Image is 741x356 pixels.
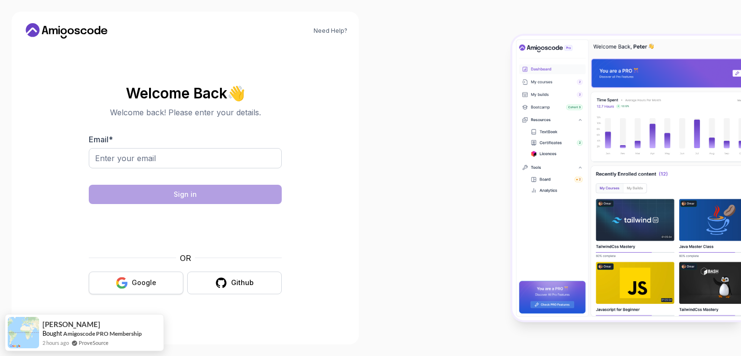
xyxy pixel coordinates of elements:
[89,85,282,101] h2: Welcome Back
[42,320,100,329] span: [PERSON_NAME]
[132,278,156,288] div: Google
[227,85,245,100] span: 👋
[180,252,191,264] p: OR
[174,190,197,199] div: Sign in
[79,339,109,347] a: ProveSource
[89,272,183,294] button: Google
[187,272,282,294] button: Github
[112,210,258,246] iframe: Widget que contiene una casilla de verificación para el desafío de seguridad de hCaptcha
[23,23,110,39] a: Home link
[89,107,282,118] p: Welcome back! Please enter your details.
[89,148,282,168] input: Enter your email
[89,185,282,204] button: Sign in
[42,329,62,337] span: Bought
[63,330,142,337] a: Amigoscode PRO Membership
[89,135,113,144] label: Email *
[314,27,347,35] a: Need Help?
[42,339,69,347] span: 2 hours ago
[8,317,39,348] img: provesource social proof notification image
[231,278,254,288] div: Github
[512,36,741,320] img: Amigoscode Dashboard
